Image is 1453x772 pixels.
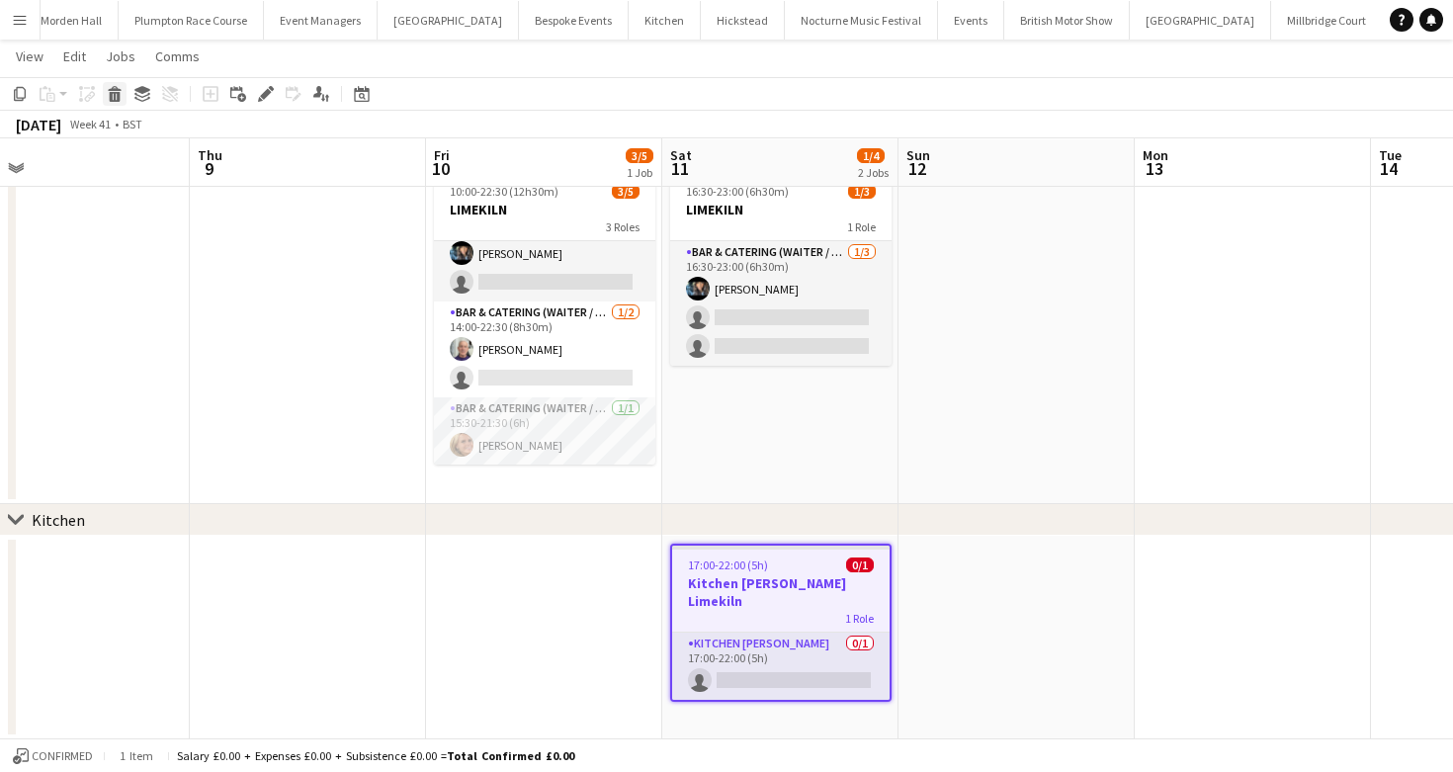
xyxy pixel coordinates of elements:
span: 0/1 [846,558,874,572]
div: 2 Jobs [858,165,889,180]
app-card-role: Bar & Catering (Waiter / waitress)1/210:00-20:00 (10h)[PERSON_NAME] [434,206,655,301]
span: Week 41 [65,117,115,131]
span: 9 [195,157,222,180]
h3: LIMEKILN [434,201,655,218]
span: View [16,47,43,65]
button: Event Managers [264,1,378,40]
span: 1/3 [848,184,876,199]
span: 3/5 [626,148,653,163]
button: [GEOGRAPHIC_DATA] [378,1,519,40]
span: Edit [63,47,86,65]
button: Millbridge Court [1271,1,1383,40]
app-job-card: 16:30-23:00 (6h30m)1/3LIMEKILN1 RoleBar & Catering (Waiter / waitress)1/316:30-23:00 (6h30m)[PERS... [670,172,892,366]
span: 3 Roles [606,219,640,234]
span: Tue [1379,146,1402,164]
span: 14 [1376,157,1402,180]
span: 1 Role [847,219,876,234]
span: Total Confirmed £0.00 [447,748,574,763]
app-card-role: Bar & Catering (Waiter / waitress)1/115:30-21:30 (6h)[PERSON_NAME] [434,397,655,465]
app-job-card: 10:00-22:30 (12h30m)3/5LIMEKILN3 RolesBar & Catering (Waiter / waitress)1/210:00-20:00 (10h)[PERS... [434,172,655,465]
span: 12 [903,157,930,180]
span: Sat [670,146,692,164]
a: Edit [55,43,94,69]
button: Plumpton Race Course [119,1,264,40]
button: Confirmed [10,745,96,767]
div: [DATE] [16,115,61,134]
span: Mon [1143,146,1168,164]
span: Jobs [106,47,135,65]
span: Confirmed [32,749,93,763]
button: Nocturne Music Festival [785,1,938,40]
a: Comms [147,43,208,69]
a: Jobs [98,43,143,69]
app-card-role: Bar & Catering (Waiter / waitress)1/316:30-23:00 (6h30m)[PERSON_NAME] [670,241,892,366]
span: Comms [155,47,200,65]
div: Kitchen [32,510,85,530]
div: Salary £0.00 + Expenses £0.00 + Subsistence £0.00 = [177,748,574,763]
div: 1 Job [627,165,652,180]
span: 1 Role [845,611,874,626]
button: [GEOGRAPHIC_DATA] [1130,1,1271,40]
button: Hickstead [701,1,785,40]
span: 3/5 [612,184,640,199]
span: Fri [434,146,450,164]
span: 1/4 [857,148,885,163]
span: 13 [1140,157,1168,180]
span: 11 [667,157,692,180]
span: 1 item [113,748,160,763]
span: 17:00-22:00 (5h) [688,558,768,572]
div: BST [123,117,142,131]
span: Thu [198,146,222,164]
button: British Motor Show [1004,1,1130,40]
app-card-role: Bar & Catering (Waiter / waitress)1/214:00-22:30 (8h30m)[PERSON_NAME] [434,301,655,397]
button: Morden Hall [25,1,119,40]
span: 10:00-22:30 (12h30m) [450,184,558,199]
h3: LIMEKILN [670,201,892,218]
span: 10 [431,157,450,180]
span: Sun [906,146,930,164]
button: Bespoke Events [519,1,629,40]
app-card-role: Kitchen [PERSON_NAME]0/117:00-22:00 (5h) [672,633,890,700]
app-job-card: 17:00-22:00 (5h)0/1Kitchen [PERSON_NAME] Limekiln1 RoleKitchen [PERSON_NAME]0/117:00-22:00 (5h) [670,544,892,702]
h3: Kitchen [PERSON_NAME] Limekiln [672,574,890,610]
a: View [8,43,51,69]
span: 16:30-23:00 (6h30m) [686,184,789,199]
button: Events [938,1,1004,40]
button: Kitchen [629,1,701,40]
